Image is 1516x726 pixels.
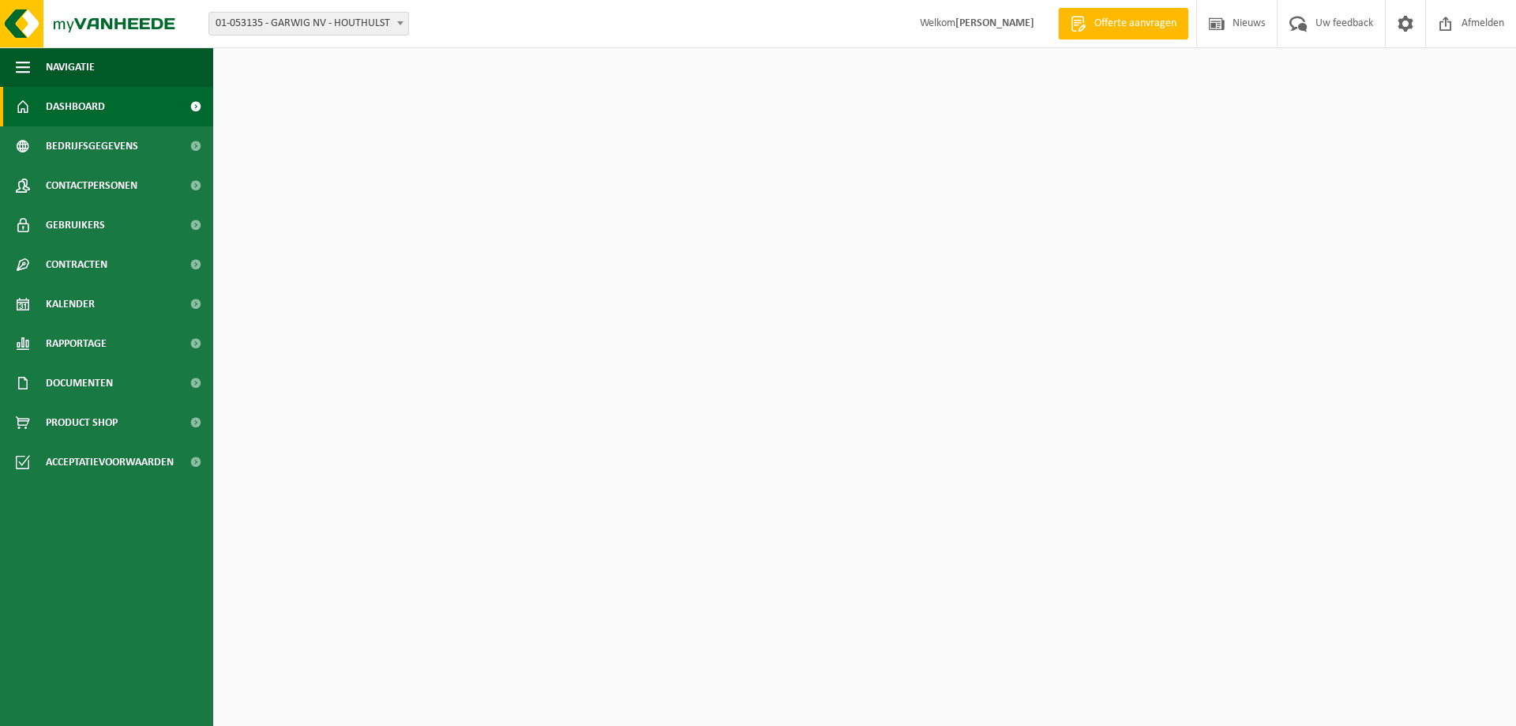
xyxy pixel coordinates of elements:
span: Documenten [46,363,113,403]
span: Navigatie [46,47,95,87]
span: Rapportage [46,324,107,363]
span: Bedrijfsgegevens [46,126,138,166]
a: Offerte aanvragen [1058,8,1188,39]
span: Kalender [46,284,95,324]
span: Product Shop [46,403,118,442]
span: 01-053135 - GARWIG NV - HOUTHULST [208,12,409,36]
strong: [PERSON_NAME] [955,17,1034,29]
span: Gebruikers [46,205,105,245]
span: Offerte aanvragen [1090,16,1180,32]
span: 01-053135 - GARWIG NV - HOUTHULST [209,13,408,35]
span: Contracten [46,245,107,284]
span: Acceptatievoorwaarden [46,442,174,482]
span: Dashboard [46,87,105,126]
span: Contactpersonen [46,166,137,205]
